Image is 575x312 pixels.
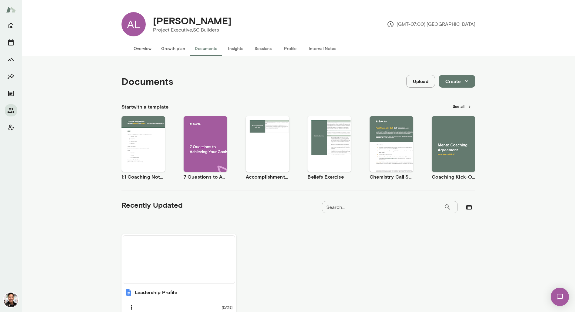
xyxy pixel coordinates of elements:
button: Growth plan [156,41,190,56]
button: Sessions [5,36,17,49]
h6: Chemistry Call Self-Assessment [Coaches only] [370,173,413,180]
h4: [PERSON_NAME] [153,15,231,26]
h6: Leadership Profile [135,289,177,296]
button: Insights [222,41,249,56]
button: Growth Plan [5,53,17,65]
p: Project Executive, SC Builders [153,26,231,34]
button: Documents [5,87,17,99]
h6: Accomplishment Tracker [246,173,289,180]
button: Internal Notes [304,41,341,56]
img: Leadership Profile [125,289,132,296]
div: AL [121,12,146,36]
button: Client app [5,121,17,133]
button: Profile [277,41,304,56]
h4: Documents [121,75,173,87]
button: Overview [129,41,156,56]
img: Mento [6,4,16,15]
button: Create [439,75,475,88]
p: (GMT-07:00) [GEOGRAPHIC_DATA] [387,21,475,28]
button: Home [5,19,17,32]
h6: Beliefs Exercise [307,173,351,180]
h6: 1:1 Coaching Notes [121,173,165,180]
h6: 7 Questions to Achieving Your Goals [184,173,227,180]
button: Members [5,104,17,116]
button: Sessions [249,41,277,56]
button: Insights [5,70,17,82]
button: Upload [406,75,435,88]
h6: Start with a template [121,103,168,110]
img: Albert Villarde [4,293,18,307]
h5: Recently Updated [121,200,183,210]
h6: Coaching Kick-Off | Coaching Agreement [432,173,475,180]
button: See all [449,102,475,111]
span: [DATE] [222,305,233,310]
button: Documents [190,41,222,56]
